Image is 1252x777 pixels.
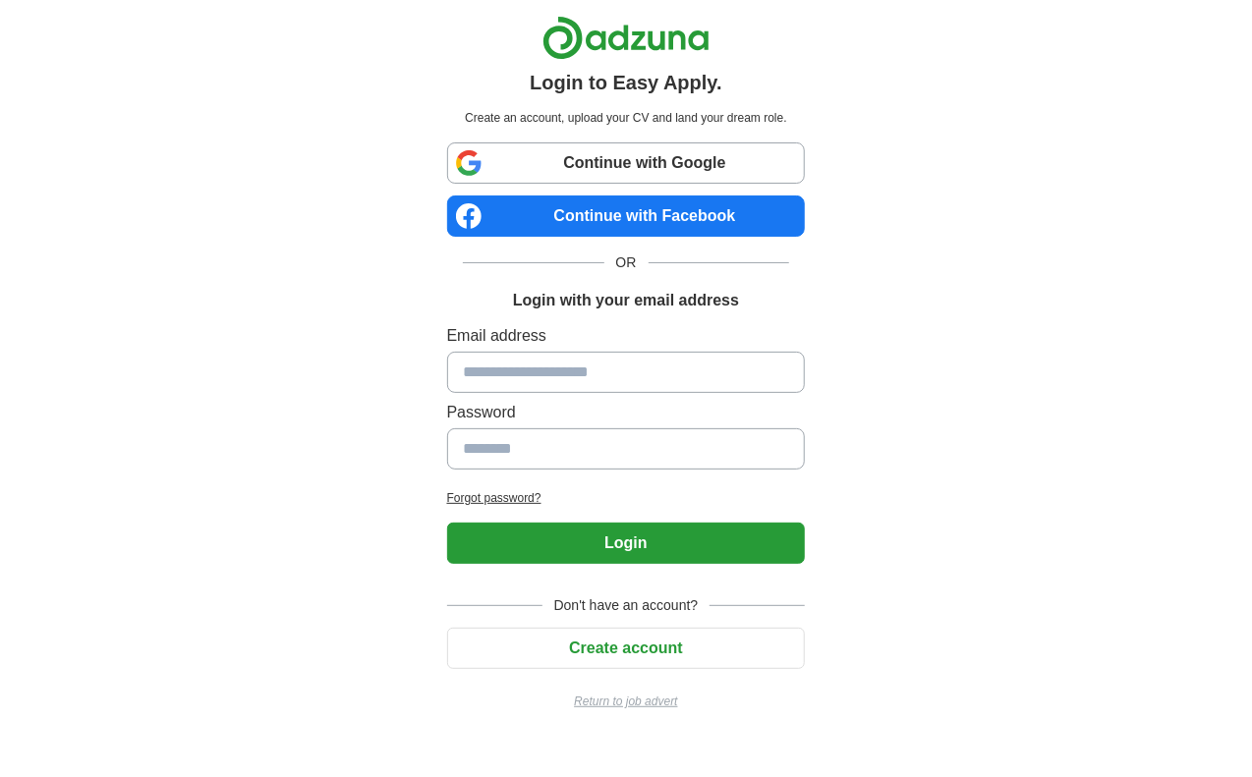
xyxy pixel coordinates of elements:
p: Create an account, upload your CV and land your dream role. [451,109,802,127]
a: Forgot password? [447,489,806,507]
img: Adzuna logo [542,16,710,60]
a: Continue with Google [447,142,806,184]
label: Password [447,401,806,424]
button: Login [447,523,806,564]
h1: Login to Easy Apply. [530,68,722,97]
a: Return to job advert [447,693,806,710]
span: OR [604,252,649,273]
h1: Login with your email address [513,289,739,312]
a: Continue with Facebook [447,195,806,237]
a: Create account [447,639,806,656]
label: Email address [447,324,806,348]
span: Don't have an account? [542,595,711,616]
button: Create account [447,628,806,669]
